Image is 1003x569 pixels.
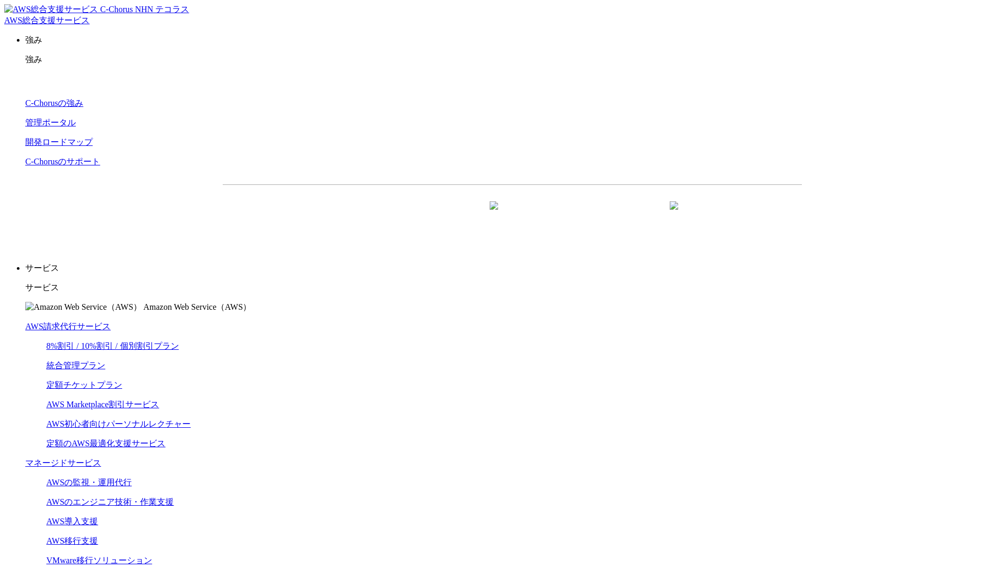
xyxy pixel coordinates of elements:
p: サービス [25,282,999,293]
span: Amazon Web Service（AWS） [143,302,251,311]
a: AWSの監視・運用代行 [46,478,132,487]
a: 開発ロードマップ [25,138,93,146]
a: 資料を請求する [337,202,507,228]
a: 定額チケットプラン [46,380,122,389]
a: 定額のAWS最適化支援サービス [46,439,165,448]
a: まずは相談する [518,202,687,228]
img: 矢印 [670,201,678,229]
a: 管理ポータル [25,118,76,127]
a: 統合管理プラン [46,361,105,370]
a: AWS請求代行サービス [25,322,111,331]
a: AWS初心者向けパーソナルレクチャー [46,419,191,428]
img: 矢印 [490,201,498,229]
a: VMware移行ソリューション [46,556,152,565]
p: サービス [25,263,999,274]
a: AWS移行支援 [46,536,98,545]
a: AWSのエンジニア技術・作業支援 [46,497,174,506]
a: 8%割引 / 10%割引 / 個別割引プラン [46,341,179,350]
img: Amazon Web Service（AWS） [25,302,142,313]
a: C-Chorusのサポート [25,157,100,166]
a: AWS導入支援 [46,517,98,526]
a: AWS総合支援サービス C-Chorus NHN テコラスAWS総合支援サービス [4,5,189,25]
a: C-Chorusの強み [25,99,83,107]
p: 強み [25,35,999,46]
a: AWS Marketplace割引サービス [46,400,159,409]
img: AWS総合支援サービス C-Chorus [4,4,133,15]
a: マネージドサービス [25,458,101,467]
p: 強み [25,54,999,65]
